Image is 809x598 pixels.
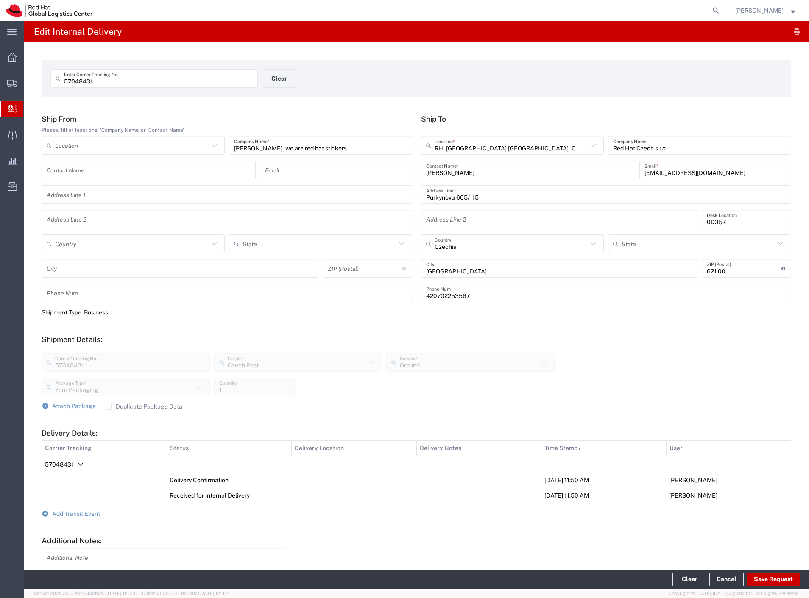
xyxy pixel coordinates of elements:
[106,591,138,596] span: [DATE] 11:13:37
[42,308,412,317] div: Shipment Type: Business
[541,473,667,488] td: [DATE] 11:50 AM
[672,573,706,586] button: Clear
[52,510,100,517] span: Add Transit Event
[105,403,182,410] label: Duplicate Package Data
[416,440,541,456] th: Delivery Notes
[167,488,292,503] td: Received for Internal Delivery
[42,126,412,134] div: Please, fill at least one: 'Company Name' or 'Contact Name'
[541,488,667,503] td: [DATE] 11:50 AM
[142,591,230,596] span: Client: 2025.20.0-8c6e0cf
[262,69,296,88] button: Clear
[666,440,791,456] th: User
[735,6,784,15] span: Filip Lizuch
[167,473,292,488] td: Delivery Confirmation
[52,403,96,409] span: Attach Package
[735,6,798,16] button: [PERSON_NAME]
[34,591,138,596] span: Server: 2025.20.0-db47332bad5
[42,335,791,344] h5: Shipment Details:
[45,461,74,467] span: 57048431
[709,573,744,586] a: Cancel
[199,591,230,596] span: [DATE] 12:11:14
[42,440,791,503] table: Delivery Details:
[666,473,791,488] td: [PERSON_NAME]
[42,536,791,545] h5: Additional Notes:
[541,440,667,456] th: Time Stamp
[34,21,122,42] h4: Edit Internal Delivery
[747,573,800,586] button: Save Request
[42,114,412,123] h5: Ship From
[42,440,167,456] th: Carrier Tracking
[42,428,791,437] h5: Delivery Details:
[6,4,92,17] img: logo
[666,488,791,503] td: [PERSON_NAME]
[421,114,792,123] h5: Ship To
[292,440,417,456] th: Delivery Location
[167,440,292,456] th: Status
[668,590,799,597] span: Copyright © [DATE]-[DATE] Agistix Inc., All Rights Reserved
